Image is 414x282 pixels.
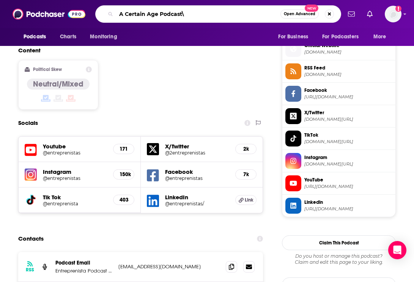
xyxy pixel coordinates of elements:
button: open menu [85,30,127,44]
input: Search podcasts, credits, & more... [116,8,280,20]
span: Podcasts [24,32,46,42]
h5: LinkedIn [165,194,230,201]
span: entreprenista.com [304,49,392,55]
button: Claim This Podcast [282,235,396,250]
a: TikTok[DOMAIN_NAME][URL] [285,131,392,147]
a: Linkedin[URL][DOMAIN_NAME] [285,198,392,214]
a: Show notifications dropdown [345,8,358,20]
h2: Socials [18,116,38,130]
span: For Podcasters [322,32,359,42]
h2: Political Skew [33,67,62,72]
a: Charts [55,30,81,44]
a: @entreprenistas [43,175,107,181]
svg: Add a profile image [395,6,401,12]
div: Search podcasts, credits, & more... [95,5,341,23]
span: instagram.com/entreprenistas [304,161,392,167]
h5: 171 [120,146,128,152]
h5: 150k [120,171,128,178]
span: Logged in as alignPR [385,6,401,22]
a: RSS Feed[DOMAIN_NAME] [285,63,392,79]
img: Podchaser - Follow, Share and Rate Podcasts [13,7,85,21]
span: New [305,5,318,12]
a: X/Twitter[DOMAIN_NAME][URL] [285,108,392,124]
a: @entreprenistas [43,150,107,156]
a: Instagram[DOMAIN_NAME][URL] [285,153,392,169]
p: [EMAIL_ADDRESS][DOMAIN_NAME] [118,263,219,270]
img: User Profile [385,6,401,22]
img: iconImage [25,169,37,181]
div: Claim and edit this page to your liking. [282,253,396,265]
button: open menu [273,30,318,44]
button: open menu [317,30,370,44]
h2: Contacts [18,232,44,246]
p: Entreprenista Podcast Network [55,268,112,274]
button: Show profile menu [385,6,401,22]
a: Link [235,195,257,205]
span: Do you host or manage this podcast? [282,253,396,259]
a: @entreprenistas/ [165,201,230,206]
span: RSS Feed [304,65,392,71]
span: Instagram [304,154,392,161]
span: YouTube [304,176,392,183]
span: TikTok [304,132,392,139]
button: open menu [368,30,396,44]
span: https://www.facebook.com/entreprenistas [304,94,392,100]
span: tiktok.com/@entreprenista [304,139,392,145]
div: Open Intercom Messenger [388,241,406,259]
span: More [373,32,386,42]
span: X/Twitter [304,109,392,116]
a: @entreprenistas [165,175,230,181]
span: Linkedin [304,199,392,206]
span: Facebook [304,87,392,94]
span: https://www.linkedin.com/company/entreprenistas/ [304,206,392,212]
h5: 7k [242,171,250,178]
span: For Business [278,32,308,42]
span: Monitoring [90,32,117,42]
button: open menu [18,30,56,44]
h4: Neutral/Mixed [33,79,83,89]
h5: X/Twitter [165,143,230,150]
a: YouTube[URL][DOMAIN_NAME] [285,175,392,191]
span: feeds.megaphone.fm [304,72,392,77]
p: Podcast Email [55,260,112,266]
h5: 403 [120,197,128,203]
h5: 2k [242,146,250,152]
h5: Youtube [43,143,107,150]
h3: RSS [26,267,34,273]
h5: Instagram [43,168,107,175]
span: https://www.youtube.com/@entreprenistas [304,184,392,189]
span: Link [245,197,253,203]
a: Official Website[DOMAIN_NAME] [285,41,392,57]
span: Open Advanced [284,12,315,16]
button: Open AdvancedNew [280,9,319,19]
a: Show notifications dropdown [364,8,376,20]
a: Facebook[URL][DOMAIN_NAME] [285,86,392,102]
span: twitter.com/2entreprenistas [304,117,392,122]
a: @2entreprenistas [165,150,230,156]
h5: Tik Tok [43,194,107,201]
h5: Facebook [165,168,230,175]
span: Charts [60,32,76,42]
a: @entreprenista [43,201,107,206]
h2: Content [18,47,257,54]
